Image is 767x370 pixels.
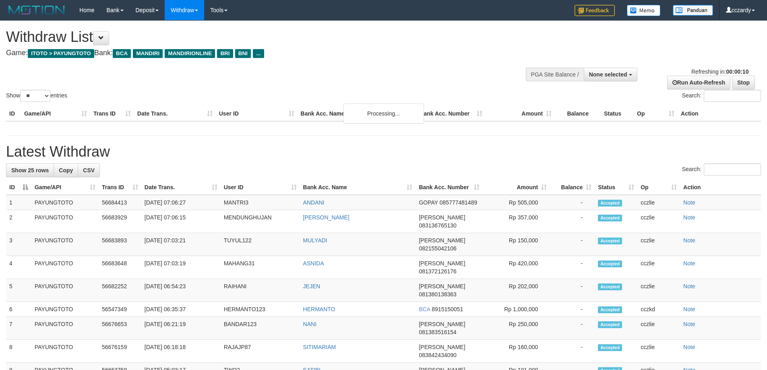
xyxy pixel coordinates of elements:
a: Note [683,237,695,244]
img: panduan.png [673,5,713,16]
span: BCA [419,306,430,312]
a: SITIMARIAM [303,344,336,350]
div: Processing... [343,103,424,124]
td: PAYUNGTOTO [31,302,99,317]
td: Rp 202,000 [483,279,550,302]
span: Accepted [598,283,622,290]
select: Showentries [20,90,50,102]
a: Note [683,344,695,350]
td: 5 [6,279,31,302]
td: 7 [6,317,31,340]
img: MOTION_logo.png [6,4,67,16]
th: Bank Acc. Number [416,106,486,121]
span: ITOTO > PAYUNGTOTO [28,49,94,58]
td: PAYUNGTOTO [31,210,99,233]
th: Bank Acc. Name [298,106,417,121]
td: Rp 160,000 [483,340,550,363]
span: Accepted [598,200,622,207]
td: - [550,210,595,233]
img: Button%20Memo.svg [627,5,661,16]
h1: Withdraw List [6,29,503,45]
button: None selected [584,68,637,81]
td: [DATE] 07:06:27 [141,195,221,210]
td: Rp 1,000,000 [483,302,550,317]
span: Copy 081380138363 to clipboard [419,291,456,298]
a: Note [683,321,695,327]
th: Bank Acc. Number: activate to sort column ascending [416,180,483,195]
th: Trans ID: activate to sort column ascending [99,180,141,195]
a: [PERSON_NAME] [303,214,349,221]
h4: Game: Bank: [6,49,503,57]
a: Note [683,199,695,206]
span: Copy 081383516154 to clipboard [419,329,456,335]
td: [DATE] 07:03:21 [141,233,221,256]
span: None selected [589,71,627,78]
span: Copy 083842434090 to clipboard [419,352,456,358]
td: 56547349 [99,302,141,317]
th: Balance: activate to sort column ascending [550,180,595,195]
td: Rp 250,000 [483,317,550,340]
td: Rp 150,000 [483,233,550,256]
span: Accepted [598,306,622,313]
span: MANDIRI [133,49,163,58]
td: 8 [6,340,31,363]
span: ... [253,49,264,58]
span: Copy 081372126176 to clipboard [419,268,456,275]
a: Note [683,214,695,221]
img: Feedback.jpg [575,5,615,16]
td: cczkd [637,302,680,317]
span: GOPAY [419,199,438,206]
h1: Latest Withdraw [6,144,761,160]
label: Show entries [6,90,67,102]
td: 56676653 [99,317,141,340]
th: Action [680,180,761,195]
td: 56683648 [99,256,141,279]
td: 56684413 [99,195,141,210]
span: BCA [113,49,131,58]
td: - [550,317,595,340]
td: 1 [6,195,31,210]
a: Note [683,260,695,267]
td: 56682252 [99,279,141,302]
td: cczlie [637,256,680,279]
th: User ID: activate to sort column ascending [221,180,300,195]
td: [DATE] 06:18:18 [141,340,221,363]
span: Show 25 rows [11,167,49,174]
td: PAYUNGTOTO [31,233,99,256]
a: Stop [732,76,755,89]
span: BNI [235,49,251,58]
span: [PERSON_NAME] [419,237,465,244]
a: Run Auto-Refresh [667,76,730,89]
strong: 00:00:10 [726,68,748,75]
span: [PERSON_NAME] [419,344,465,350]
td: [DATE] 06:35:37 [141,302,221,317]
td: [DATE] 06:21:19 [141,317,221,340]
a: ASNIDA [303,260,324,267]
a: Show 25 rows [6,163,54,177]
td: - [550,195,595,210]
td: RAJAJP87 [221,340,300,363]
th: Date Trans. [134,106,216,121]
td: PAYUNGTOTO [31,195,99,210]
td: - [550,256,595,279]
td: Rp 420,000 [483,256,550,279]
span: Copy 8915150051 to clipboard [432,306,463,312]
td: PAYUNGTOTO [31,317,99,340]
span: [PERSON_NAME] [419,260,465,267]
th: Bank Acc. Name: activate to sort column ascending [300,180,416,195]
span: [PERSON_NAME] [419,214,465,221]
td: cczlie [637,195,680,210]
td: TUYUL122 [221,233,300,256]
td: HERMANTO123 [221,302,300,317]
label: Search: [682,90,761,102]
th: ID: activate to sort column descending [6,180,31,195]
span: Accepted [598,260,622,267]
span: [PERSON_NAME] [419,321,465,327]
td: PAYUNGTOTO [31,340,99,363]
th: Amount [486,106,555,121]
span: Copy 083136765130 to clipboard [419,222,456,229]
td: MAHANG31 [221,256,300,279]
a: ANDANI [303,199,325,206]
td: cczlie [637,340,680,363]
span: Accepted [598,321,622,328]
